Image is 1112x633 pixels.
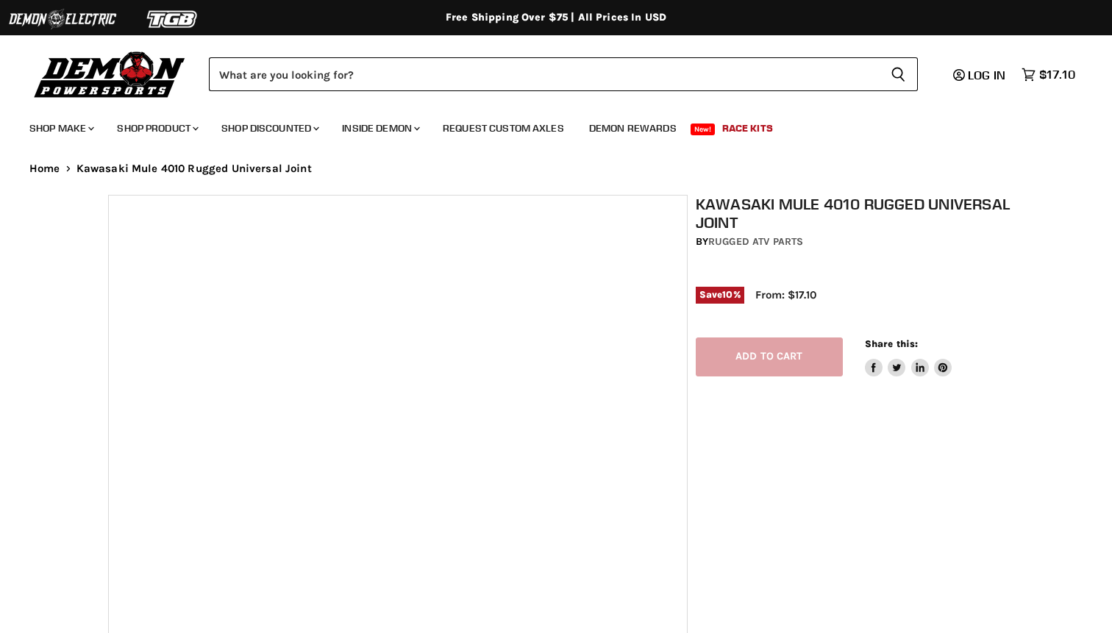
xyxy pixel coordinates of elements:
span: $17.10 [1039,68,1075,82]
span: Kawasaki Mule 4010 Rugged Universal Joint [76,162,312,175]
ul: Main menu [18,107,1072,143]
span: Save % [696,287,744,303]
a: Inside Demon [331,113,429,143]
img: Demon Electric Logo 2 [7,5,118,33]
a: Demon Rewards [578,113,688,143]
span: Log in [968,68,1005,82]
button: Search [879,57,918,91]
a: $17.10 [1014,64,1083,85]
input: Search [209,57,879,91]
form: Product [209,57,918,91]
a: Log in [947,68,1014,82]
div: by [696,234,1012,250]
img: Demon Powersports [29,48,190,100]
img: TGB Logo 2 [118,5,228,33]
aside: Share this: [865,337,952,376]
a: Request Custom Axles [432,113,575,143]
a: Rugged ATV Parts [708,235,803,248]
span: 10 [722,289,733,300]
span: New! [691,124,716,135]
a: Race Kits [711,113,784,143]
a: Shop Make [18,113,103,143]
a: Home [29,162,60,175]
a: Shop Discounted [210,113,328,143]
h1: Kawasaki Mule 4010 Rugged Universal Joint [696,195,1012,232]
span: Share this: [865,338,918,349]
span: From: $17.10 [755,288,816,301]
a: Shop Product [106,113,207,143]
